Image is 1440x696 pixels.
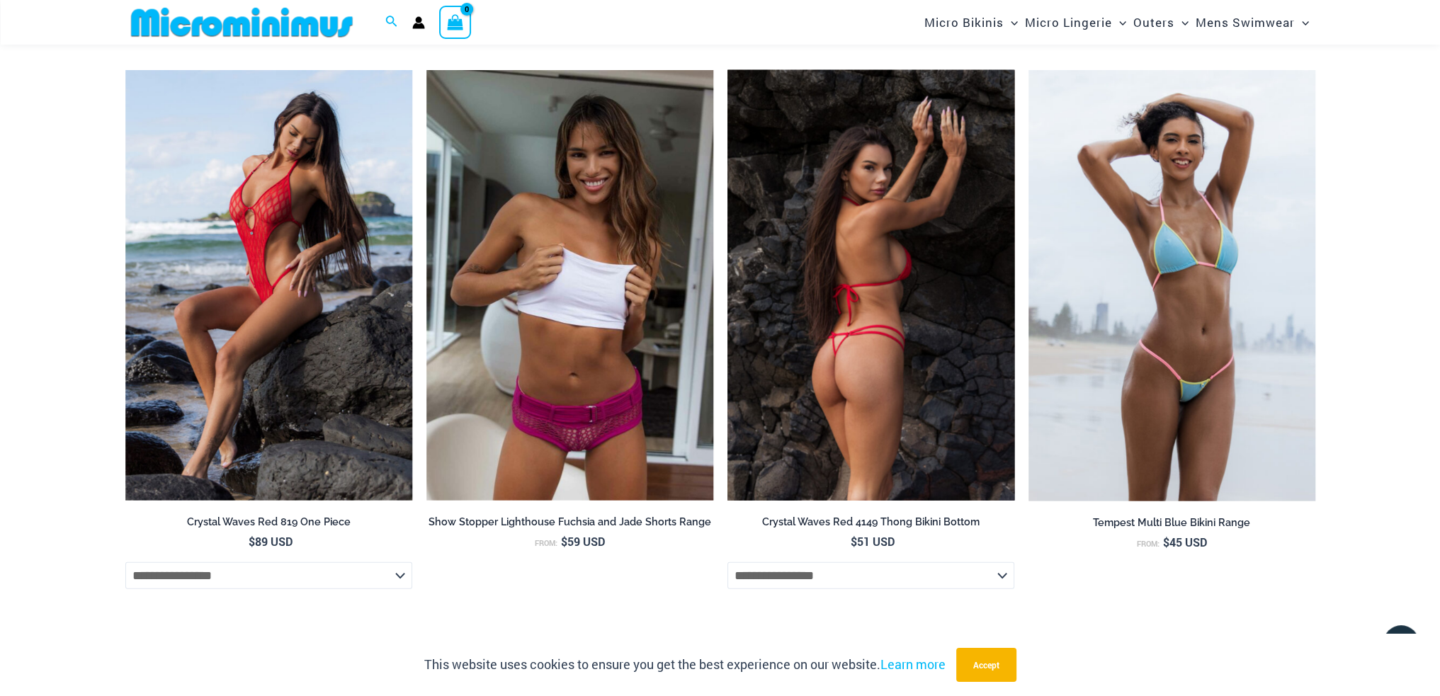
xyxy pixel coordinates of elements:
h2: Show Stopper Lighthouse Fuchsia and Jade Shorts Range [426,515,713,529]
bdi: 59 USD [561,534,605,549]
nav: Site Navigation [919,2,1315,42]
span: Outers [1133,4,1174,40]
span: $ [1163,535,1169,549]
bdi: 89 USD [249,534,293,549]
a: Show Stopper Lighthouse Fuchsia and Jade Shorts Range [426,515,713,534]
h2: Crystal Waves Red 819 One Piece [125,515,412,529]
span: Menu Toggle [1112,4,1126,40]
bdi: 51 USD [851,534,895,549]
p: This website uses cookies to ensure you get the best experience on our website. [424,654,946,675]
a: Crystal Waves Red 819 One Piece [125,515,412,534]
h2: Crystal Waves Red 4149 Thong Bikini Bottom [727,515,1014,529]
img: MM SHOP LOGO FLAT [125,6,358,38]
span: $ [249,534,255,549]
a: Learn more [880,656,946,673]
span: $ [561,534,567,549]
a: Mens SwimwearMenu ToggleMenu Toggle [1192,4,1313,40]
a: Crystal Waves Red 819 One Piece 04Crystal Waves Red 819 One Piece 03Crystal Waves Red 819 One Pie... [125,70,412,501]
h2: Tempest Multi Blue Bikini Range [1028,516,1315,530]
a: Crystal Waves 4149 Thong 01Crystal Waves 305 Tri Top 4149 Thong 01Crystal Waves 305 Tri Top 4149 ... [727,70,1014,501]
a: Micro LingerieMenu ToggleMenu Toggle [1021,4,1130,40]
span: Mens Swimwear [1196,4,1295,40]
span: Menu Toggle [1174,4,1189,40]
a: OutersMenu ToggleMenu Toggle [1130,4,1192,40]
img: Tempest Multi Blue 312 Top 456 Bottom 01 [1028,70,1315,501]
a: Tempest Multi Blue 312 Top 456 Bottom 01Tempest Multi Blue 312 Top 456 Bottom 02Tempest Multi Blu... [1028,70,1315,501]
img: Lighthouse Fuchsia 516 Shorts 04 [426,70,713,501]
img: Crystal Waves 305 Tri Top 4149 Thong 01 [727,70,1014,501]
a: Micro BikinisMenu ToggleMenu Toggle [921,4,1021,40]
a: View Shopping Cart, empty [439,6,472,38]
bdi: 45 USD [1163,535,1207,549]
button: Accept [956,648,1016,682]
img: Crystal Waves Red 819 One Piece 04 [125,70,412,501]
span: Menu Toggle [1295,4,1309,40]
span: Micro Bikinis [924,4,1004,40]
a: Account icon link [412,16,425,29]
a: Lighthouse Fuchsia 516 Shorts 04Lighthouse Jade 516 Shorts 05Lighthouse Jade 516 Shorts 05 [426,70,713,501]
a: Tempest Multi Blue Bikini Range [1028,516,1315,535]
span: From: [1137,539,1160,549]
span: Micro Lingerie [1025,4,1112,40]
span: $ [851,534,857,549]
span: From: [535,538,557,548]
span: Menu Toggle [1004,4,1018,40]
a: Search icon link [385,13,398,32]
a: Crystal Waves Red 4149 Thong Bikini Bottom [727,515,1014,534]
